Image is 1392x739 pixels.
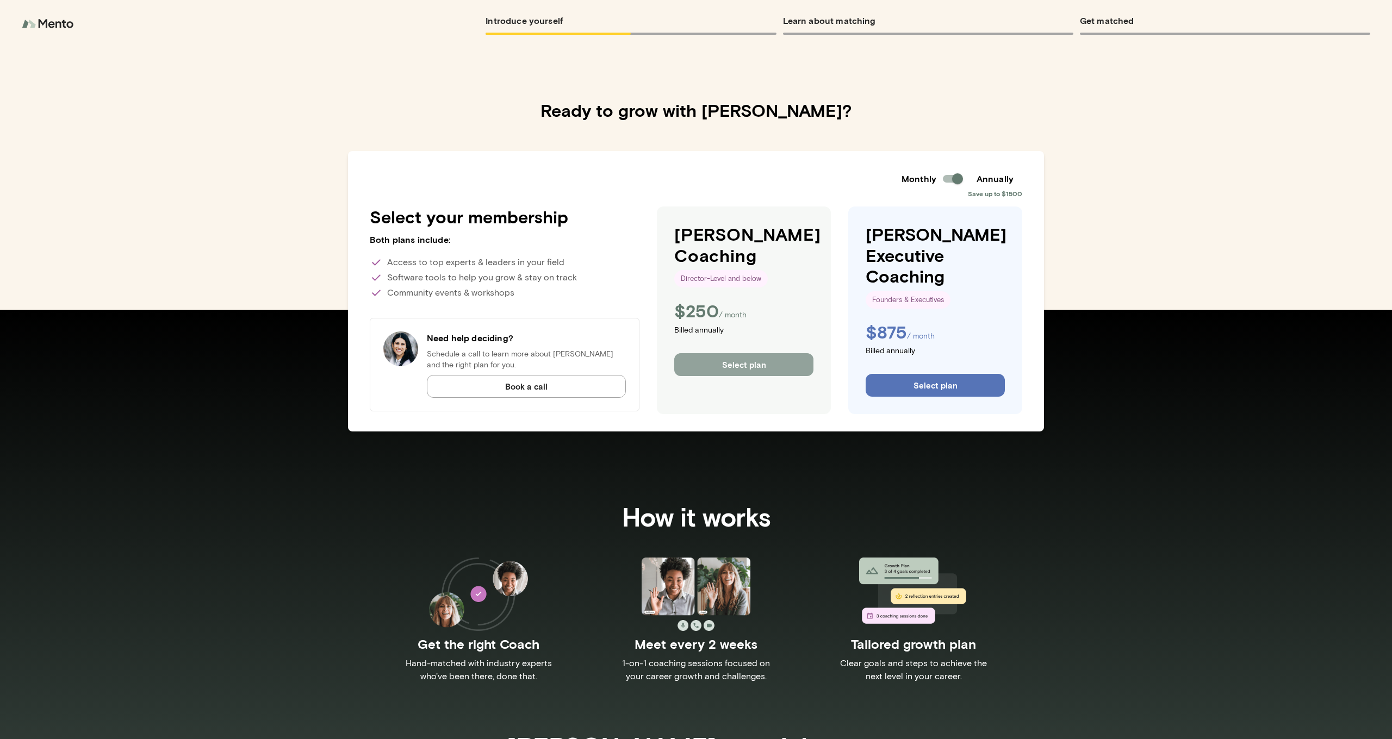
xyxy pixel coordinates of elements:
h5: Tailored growth plan [851,635,976,653]
button: Select plan [674,353,813,376]
h6: Learn about matching [783,13,1073,28]
p: / month [907,331,935,342]
p: Access to top experts & leaders in your field [370,256,639,269]
p: Billed annually [674,325,813,338]
h6: Both plans include: [370,233,639,246]
img: Meet every 2 weeks [642,558,750,630]
p: Hand-matched with industry experts who've been there, done that. [397,657,560,683]
p: Software tools to help you grow & stay on track [370,271,639,284]
h6: Need help deciding? [427,331,626,345]
h4: Select your membership [370,206,639,227]
h4: [PERSON_NAME] Executive Coaching [866,224,1005,286]
h4: $ 250 [674,300,719,321]
h6: Monthly [902,172,936,185]
span: Founders & Executives [866,295,950,305]
img: Tailored growth plan [859,558,968,630]
img: Have a question? [383,331,418,366]
span: Save up to $1500 [968,189,1022,198]
p: 1-on-1 coaching sessions focused on your career growth and challenges. [614,657,778,683]
p: Community events & workshops [370,286,639,299]
p: Clear goals and steps to achieve the next level in your career. [832,657,995,683]
h3: How it works [622,501,770,531]
h6: Annually [968,172,1022,185]
button: Select plan [866,374,1005,397]
p: / month [719,310,747,321]
h4: $ 875 [866,322,907,342]
h6: Introduce yourself [486,13,776,28]
h5: Get the right Coach [418,635,539,653]
img: Get the right Coach [424,558,533,630]
p: Schedule a call to learn more about [PERSON_NAME] and the right plan for you. [427,349,626,371]
h6: Get matched [1080,13,1370,28]
button: Book a call [427,375,626,398]
h4: [PERSON_NAME] Coaching [674,224,813,266]
p: Billed annually [866,346,1005,359]
img: logo [22,13,76,35]
h5: Meet every 2 weeks [635,635,757,653]
span: Director-Level and below [674,273,768,284]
